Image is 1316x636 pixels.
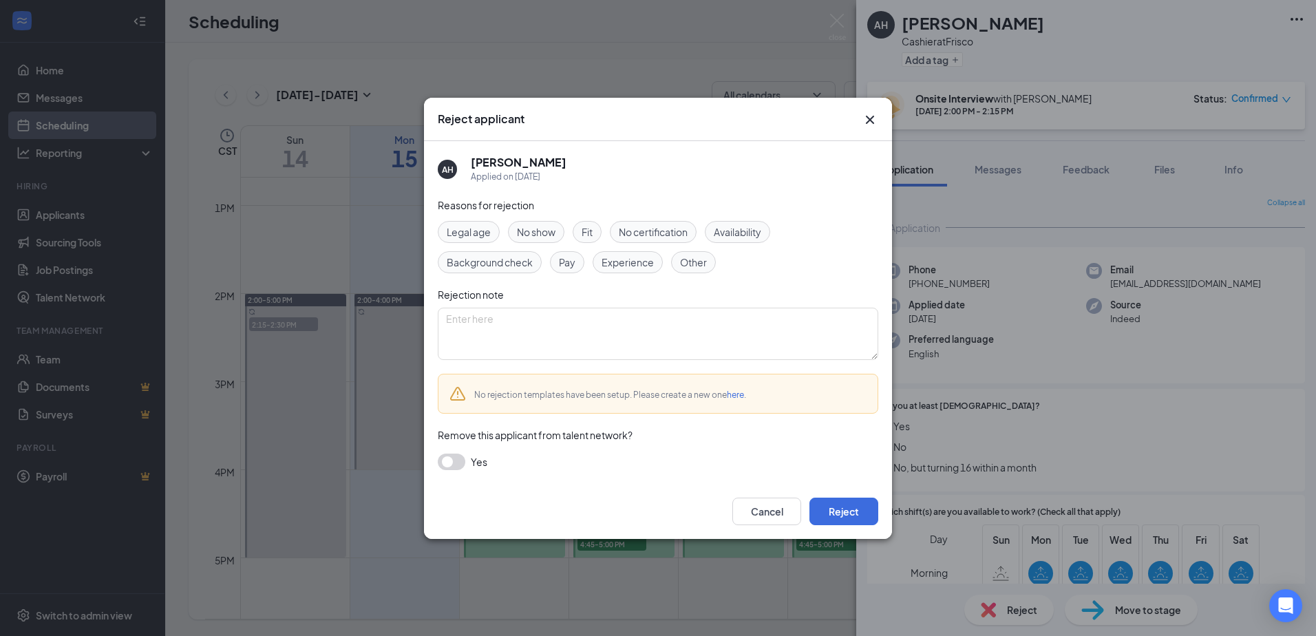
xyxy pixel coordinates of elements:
h5: [PERSON_NAME] [471,155,566,170]
div: Applied on [DATE] [471,170,566,184]
svg: Cross [862,112,878,128]
button: Close [862,112,878,128]
span: Legal age [447,224,491,240]
span: Other [680,255,707,270]
button: Reject [809,498,878,525]
span: Fit [582,224,593,240]
span: Remove this applicant from talent network? [438,429,633,441]
button: Cancel [732,498,801,525]
h3: Reject applicant [438,112,524,127]
span: No rejection templates have been setup. Please create a new one . [474,390,746,400]
span: Yes [471,454,487,470]
div: Open Intercom Messenger [1269,589,1302,622]
span: Availability [714,224,761,240]
span: Reasons for rejection [438,199,534,211]
span: No certification [619,224,688,240]
div: AH [442,163,454,175]
svg: Warning [449,385,466,402]
span: Pay [559,255,575,270]
span: Rejection note [438,288,504,301]
span: Background check [447,255,533,270]
span: Experience [602,255,654,270]
span: No show [517,224,555,240]
a: here [727,390,744,400]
